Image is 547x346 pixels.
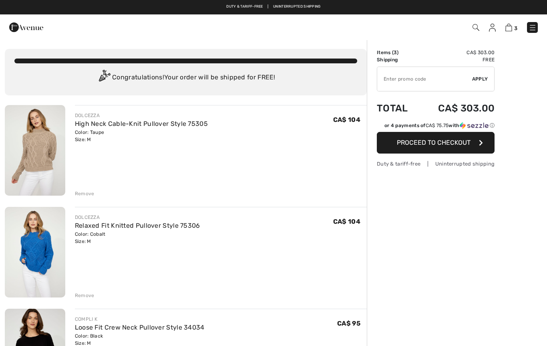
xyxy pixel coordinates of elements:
span: CA$ 95 [337,320,360,327]
img: Congratulation2.svg [96,70,112,86]
a: 3 [505,22,517,32]
td: CA$ 303.00 [418,95,495,122]
a: High Neck Cable-Knit Pullover Style 75305 [75,120,208,127]
a: 1ère Avenue [9,23,43,30]
div: DOLCEZZA [75,112,208,119]
img: Search [473,24,479,31]
div: DOLCEZZA [75,214,200,221]
span: 3 [514,25,517,31]
span: CA$ 104 [333,116,360,123]
span: Apply [472,75,488,83]
div: or 4 payments ofCA$ 75.75withSezzle Click to learn more about Sezzle [377,122,495,132]
img: Relaxed Fit Knitted Pullover Style 75306 [5,207,65,297]
button: Proceed to Checkout [377,132,495,154]
a: Relaxed Fit Knitted Pullover Style 75306 [75,222,200,229]
div: Color: Taupe Size: M [75,129,208,143]
a: Loose Fit Crew Neck Pullover Style 34034 [75,324,205,331]
div: COMPLI K [75,316,205,323]
span: 3 [394,50,397,55]
div: Duty & tariff-free | Uninterrupted shipping [377,160,495,168]
div: or 4 payments of with [384,122,495,129]
div: Congratulations! Your order will be shipped for FREE! [14,70,357,86]
span: CA$ 104 [333,218,360,225]
img: Menu [529,24,537,32]
img: Shopping Bag [505,24,512,31]
td: Total [377,95,418,122]
img: High Neck Cable-Knit Pullover Style 75305 [5,105,65,196]
div: Color: Cobalt Size: M [75,231,200,245]
img: 1ère Avenue [9,19,43,35]
img: Sezzle [460,122,489,129]
input: Promo code [377,67,472,91]
td: Shipping [377,56,418,63]
td: Free [418,56,495,63]
img: My Info [489,24,496,32]
span: Proceed to Checkout [397,139,471,146]
span: CA$ 75.75 [426,123,449,128]
td: Items ( ) [377,49,418,56]
div: Remove [75,190,95,197]
div: Remove [75,292,95,299]
td: CA$ 303.00 [418,49,495,56]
